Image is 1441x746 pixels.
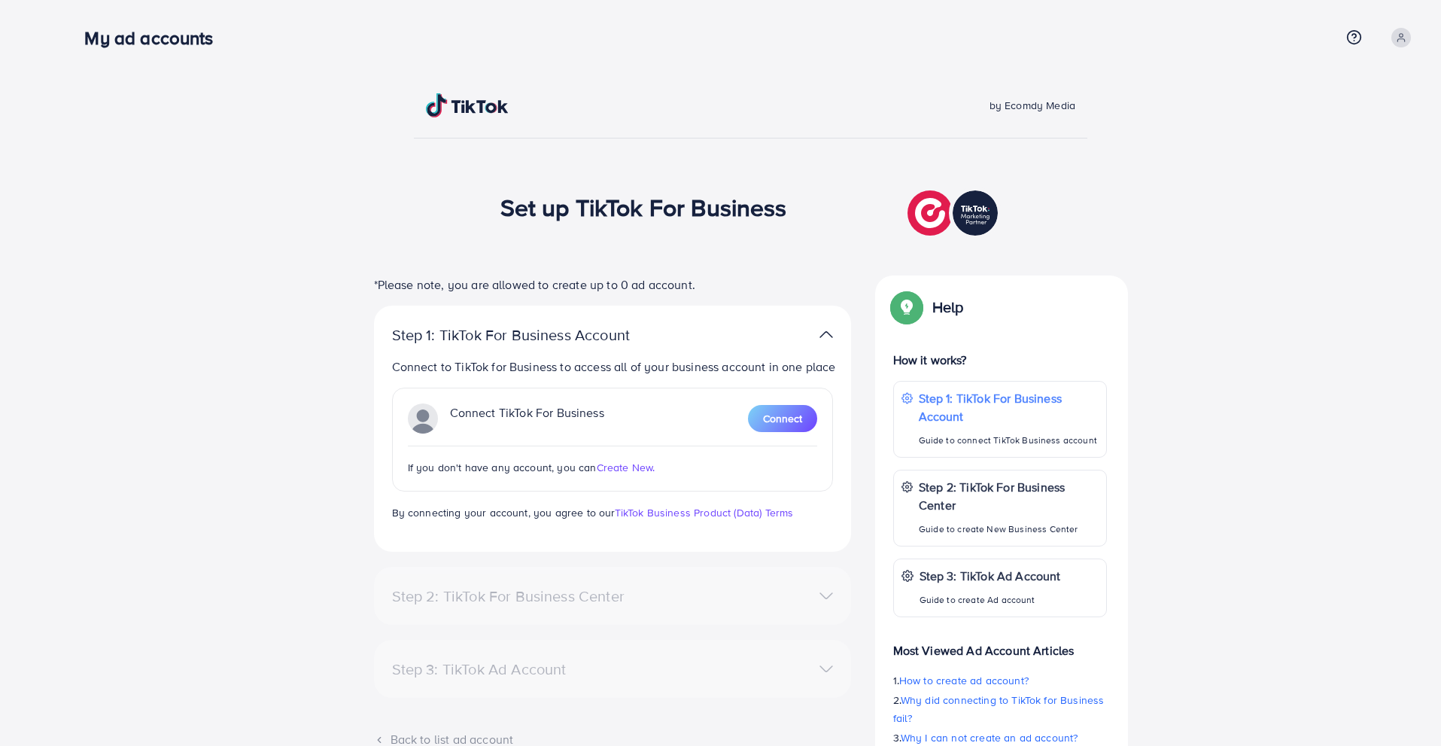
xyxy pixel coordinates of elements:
p: Step 2: TikTok For Business Center [919,478,1099,514]
span: Why did connecting to TikTok for Business fail? [893,693,1105,726]
img: Popup guide [893,294,920,321]
p: Guide to create New Business Center [919,520,1099,538]
img: TikTok [426,93,509,117]
img: TikTok partner [907,187,1002,239]
p: 2. [893,691,1107,727]
p: 1. [893,671,1107,690]
p: Step 1: TikTok For Business Account [392,326,678,344]
p: Step 3: TikTok Ad Account [920,567,1061,585]
span: How to create ad account? [899,673,1029,688]
p: Help [932,298,964,316]
h3: My ad accounts [84,27,225,49]
p: How it works? [893,351,1107,369]
span: Why I can not create an ad account? [901,730,1078,745]
p: Most Viewed Ad Account Articles [893,629,1107,659]
h1: Set up TikTok For Business [500,193,787,221]
p: Guide to create Ad account [920,591,1061,609]
p: Step 1: TikTok For Business Account [919,389,1099,425]
img: TikTok partner [819,324,833,346]
span: by Ecomdy Media [990,98,1075,113]
p: Guide to connect TikTok Business account [919,431,1099,449]
p: *Please note, you are allowed to create up to 0 ad account. [374,276,851,294]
